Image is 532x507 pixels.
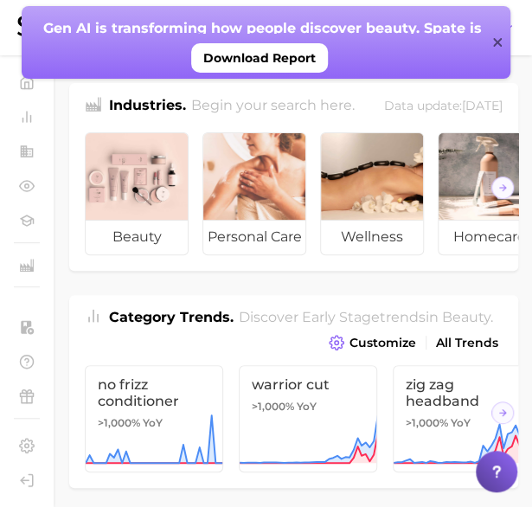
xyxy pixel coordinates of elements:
[14,467,40,493] a: Log out. Currently logged in with e-mail lauren.richards@symrise.com.
[86,220,188,254] span: beauty
[442,309,490,325] span: beauty
[451,416,471,430] span: YoY
[17,16,109,36] img: SPATE
[393,365,531,472] a: zig zag headband>1,000% YoY
[320,132,424,255] a: wellness
[85,132,189,255] a: beauty
[252,400,294,413] span: >1,000%
[384,95,503,119] div: Data update: [DATE]
[321,220,423,254] span: wellness
[203,220,305,254] span: personal care
[491,176,514,199] button: Scroll Right
[432,331,503,355] a: All Trends
[109,309,234,325] span: Category Trends .
[98,376,210,409] span: no frizz conditioner
[202,132,306,255] a: personal care
[491,401,514,424] button: Scroll Right
[406,416,448,429] span: >1,000%
[143,416,163,430] span: YoY
[85,365,223,472] a: no frizz conditioner>1,000% YoY
[297,400,317,414] span: YoY
[109,95,186,119] h1: Industries.
[406,376,518,409] span: zig zag headband
[98,416,140,429] span: >1,000%
[349,336,416,350] span: Customize
[239,309,493,325] span: Discover Early Stage trends in .
[324,331,420,355] button: Customize
[436,336,498,350] span: All Trends
[252,376,364,393] span: warrior cut
[191,95,355,119] h2: Begin your search here.
[239,365,377,472] a: warrior cut>1,000% YoY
